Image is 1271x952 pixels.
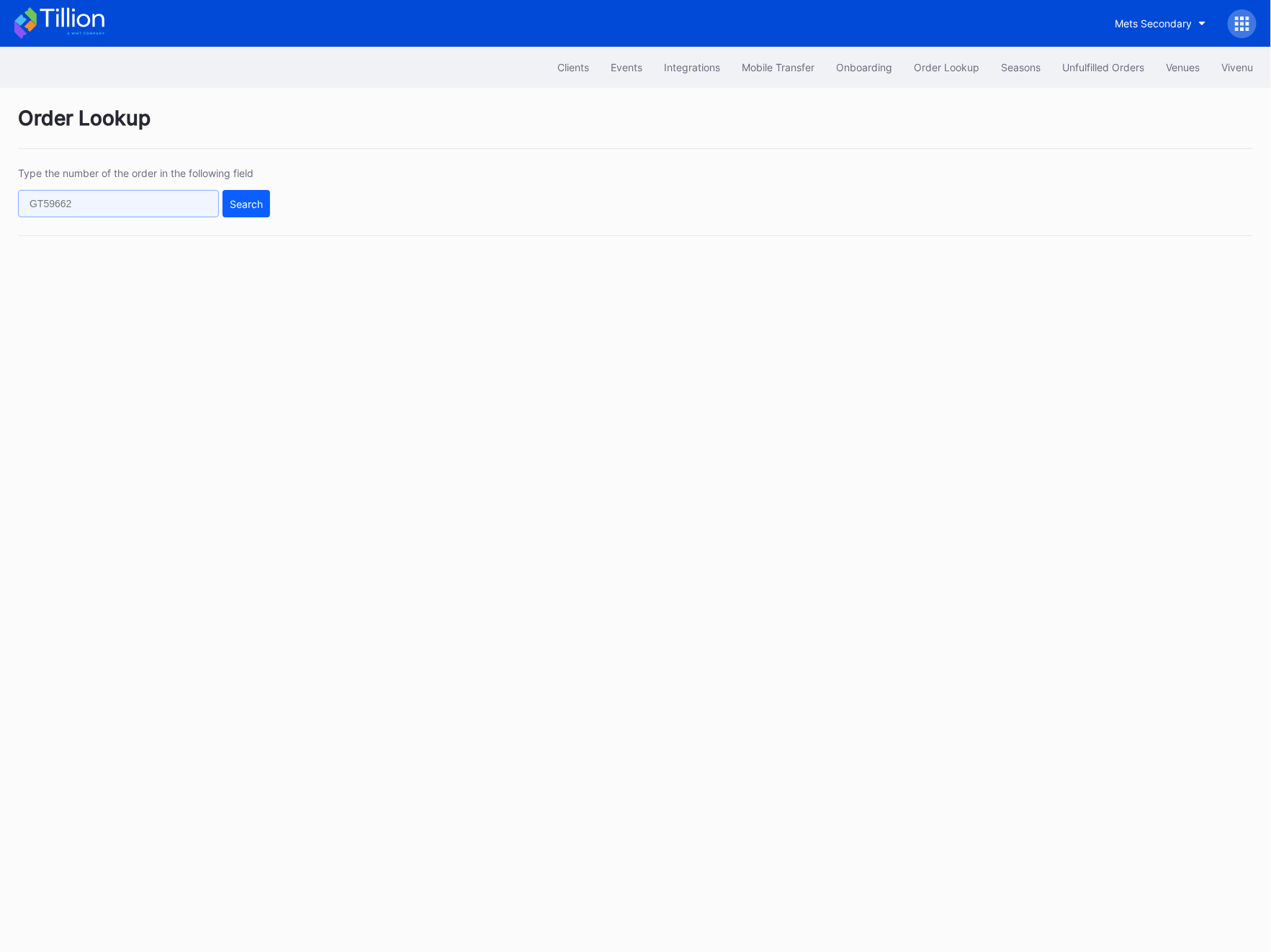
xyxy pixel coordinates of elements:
div: Vivenu [1221,61,1253,73]
div: Events [611,61,642,73]
button: Events [600,54,653,81]
button: Onboarding [825,54,903,81]
div: Unfulfilled Orders [1062,61,1144,73]
div: Order Lookup [914,61,979,73]
div: Integrations [664,61,720,73]
button: Venues [1155,54,1211,81]
button: Clients [547,54,600,81]
div: Clients [557,61,589,73]
div: Search [230,198,263,210]
input: GT59662 [18,190,219,217]
button: Integrations [653,54,731,81]
div: Venues [1166,61,1200,73]
button: Vivenu [1211,54,1264,81]
div: Type the number of the order in the following field [18,167,270,179]
button: Search [223,190,270,217]
button: Seasons [990,54,1051,81]
div: Mets Secondary [1115,17,1192,30]
div: Mobile Transfer [742,61,814,73]
div: Order Lookup [18,106,1253,149]
div: Onboarding [836,61,892,73]
button: Mobile Transfer [731,54,825,81]
button: Mets Secondary [1104,10,1217,37]
button: Order Lookup [903,54,990,81]
button: Unfulfilled Orders [1051,54,1155,81]
div: Seasons [1001,61,1041,73]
